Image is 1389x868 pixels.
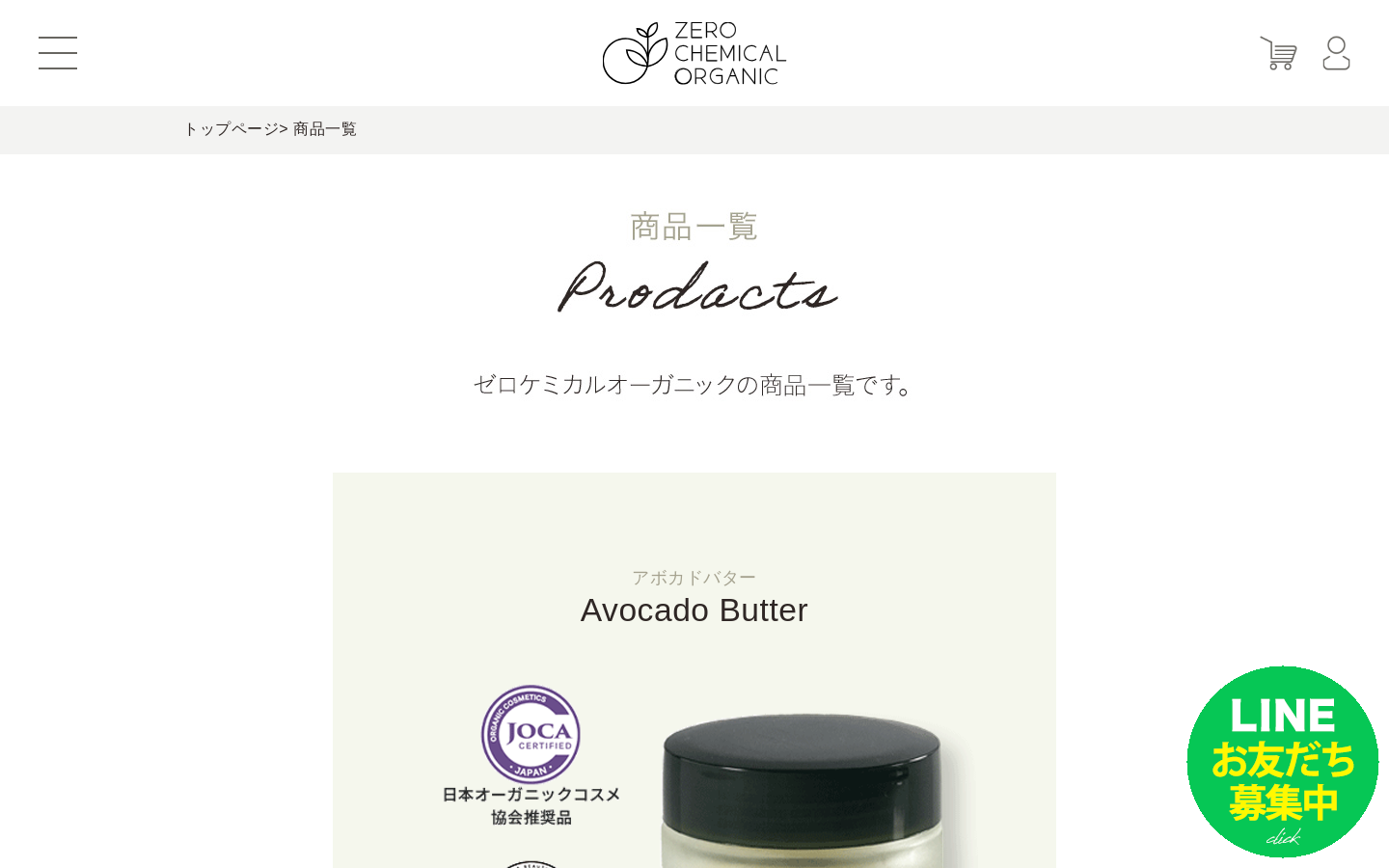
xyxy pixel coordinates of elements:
a: トップページ [183,121,279,137]
div: > 商品一覧 [183,106,1206,154]
img: カート [1260,37,1297,70]
img: マイページ [1322,37,1350,70]
img: ZERO CHEMICAL ORGANIC [603,22,787,85]
img: small_line.png [1186,665,1379,858]
small: アボカドバター [333,569,1056,586]
span: Avocado Butter [581,592,809,628]
img: 商品一覧 [333,154,1056,473]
